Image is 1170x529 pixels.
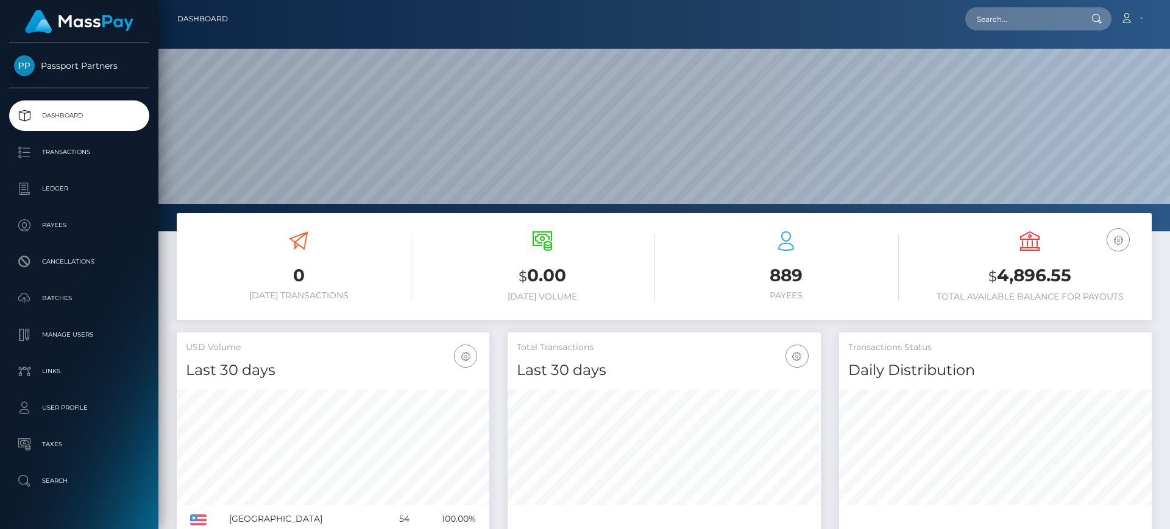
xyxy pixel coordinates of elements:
a: Dashboard [9,100,149,131]
input: Search... [965,7,1080,30]
h5: USD Volume [186,342,480,354]
h6: Payees [673,290,899,301]
img: MassPay Logo [25,10,133,33]
p: Cancellations [14,253,144,271]
h3: 0.00 [430,264,655,289]
a: Payees [9,210,149,240]
p: Transactions [14,143,144,161]
a: Batches [9,283,149,314]
h5: Transactions Status [848,342,1143,354]
a: Taxes [9,429,149,460]
p: Links [14,362,144,380]
a: Transactions [9,137,149,167]
p: Batches [14,289,144,307]
h6: [DATE] Transactions [186,290,411,301]
h6: [DATE] Volume [430,292,655,302]
a: Ledger [9,173,149,204]
p: Ledger [14,180,144,198]
h4: Daily Distribution [848,360,1143,381]
a: Manage Users [9,320,149,350]
p: Search [14,472,144,490]
a: Search [9,466,149,496]
p: Taxes [14,435,144,454]
img: US.png [190,514,207,525]
a: Dashboard [177,6,228,32]
span: Passport Partners [9,60,149,71]
small: $ [519,268,527,285]
p: User Profile [14,399,144,417]
p: Payees [14,216,144,234]
h6: Total Available Balance for Payouts [917,292,1143,302]
small: $ [988,268,997,285]
h4: Last 30 days [517,360,811,381]
a: User Profile [9,393,149,423]
h3: 4,896.55 [917,264,1143,289]
h3: 889 [673,264,899,287]
h4: Last 30 days [186,360,480,381]
img: Passport Partners [14,55,35,76]
p: Manage Users [14,326,144,344]
a: Links [9,356,149,387]
h3: 0 [186,264,411,287]
a: Cancellations [9,247,149,277]
p: Dashboard [14,107,144,125]
h5: Total Transactions [517,342,811,354]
